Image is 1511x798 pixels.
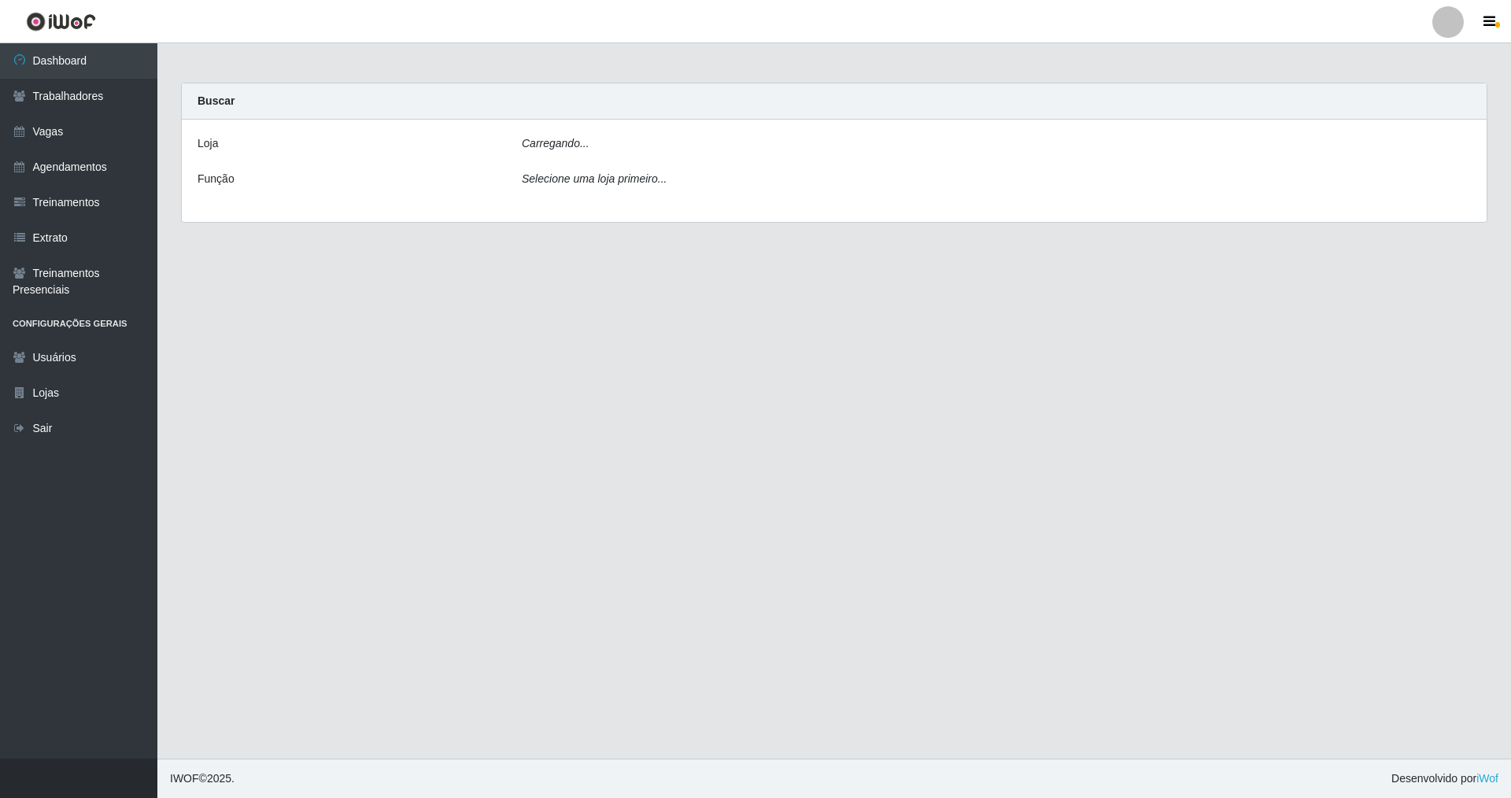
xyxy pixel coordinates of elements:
label: Função [198,171,235,187]
i: Carregando... [522,137,589,150]
span: © 2025 . [170,770,235,787]
i: Selecione uma loja primeiro... [522,172,667,185]
label: Loja [198,135,218,152]
a: iWof [1476,772,1498,785]
img: CoreUI Logo [26,12,96,31]
span: Desenvolvido por [1391,770,1498,787]
strong: Buscar [198,94,235,107]
span: IWOF [170,772,199,785]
